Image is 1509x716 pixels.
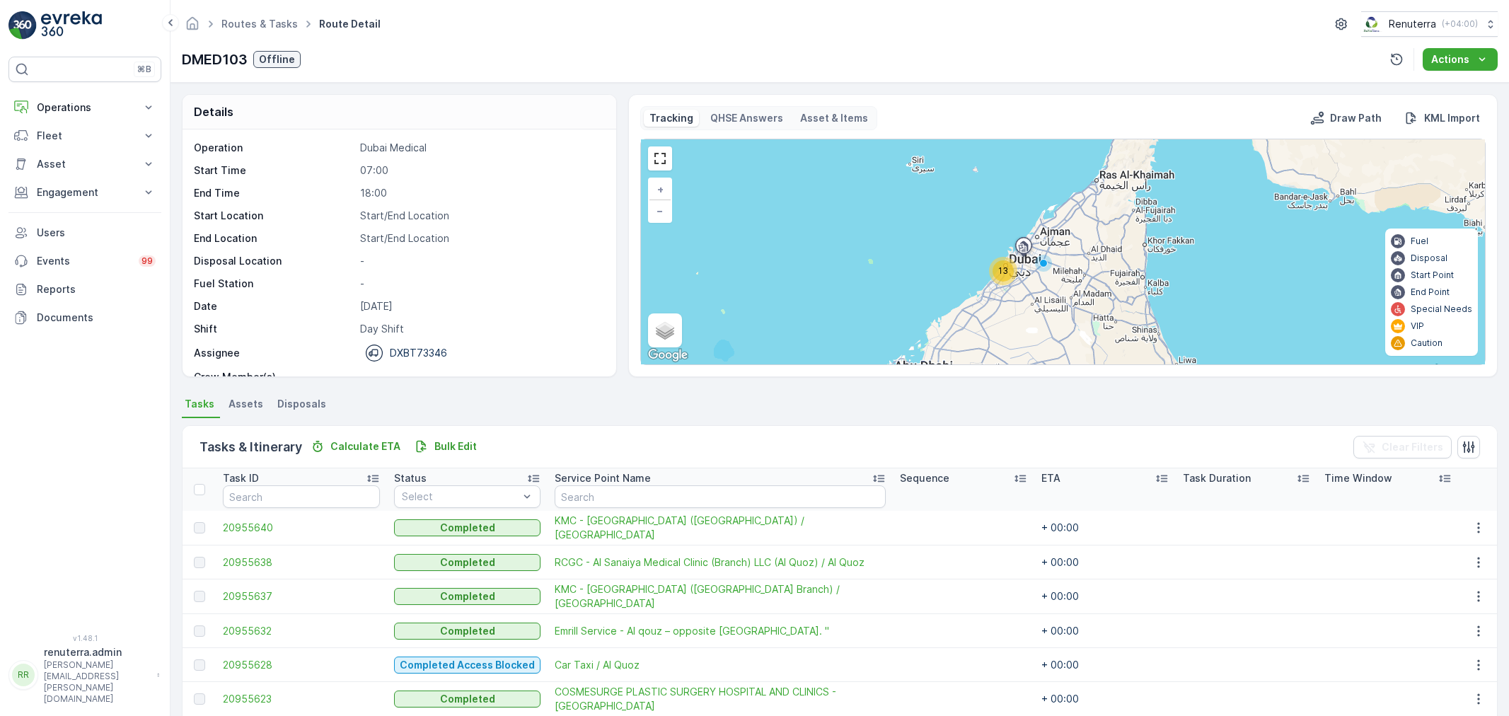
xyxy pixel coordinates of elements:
button: Calculate ETA [305,438,406,455]
p: Draw Path [1330,111,1382,125]
p: Completed [440,589,495,604]
button: Renuterra(+04:00) [1361,11,1498,37]
p: End Point [1411,287,1450,298]
div: RR [12,664,35,686]
button: Fleet [8,122,161,150]
span: 13 [998,265,1008,276]
p: Clear Filters [1382,440,1443,454]
button: Offline [253,51,301,68]
button: Asset [8,150,161,178]
img: Google [644,346,691,364]
p: 99 [141,255,153,267]
a: 20955637 [223,589,380,604]
p: - [360,277,601,291]
p: Start/End Location [360,209,601,223]
p: Completed [440,555,495,570]
p: Day Shift [360,322,601,336]
td: + 00:00 [1034,511,1176,545]
p: Completed [440,692,495,706]
button: Clear Filters [1353,436,1452,458]
a: 20955640 [223,521,380,535]
span: COSMESURGE PLASTIC SURGERY HOSPITAL AND CLINICS - [GEOGRAPHIC_DATA] [555,685,886,713]
button: Completed [394,554,540,571]
p: ETA [1041,471,1060,485]
div: Toggle Row Selected [194,591,205,602]
a: Zoom Out [649,200,671,221]
img: logo [8,11,37,40]
span: + [657,183,664,195]
p: Task Duration [1183,471,1251,485]
p: Actions [1431,52,1469,67]
span: Route Detail [316,17,383,31]
p: Users [37,226,156,240]
p: Start Time [194,163,354,178]
p: Renuterra [1389,17,1436,31]
p: Fuel [1411,236,1428,247]
div: 0 [641,139,1485,364]
a: Users [8,219,161,247]
p: ( +04:00 ) [1442,18,1478,30]
td: + 00:00 [1034,614,1176,648]
button: Completed [394,691,540,708]
input: Search [555,485,886,508]
p: Calculate ETA [330,439,400,454]
p: QHSE Answers [710,111,783,125]
span: Tasks [185,397,214,411]
div: Toggle Row Selected [194,693,205,705]
p: ⌘B [137,64,151,75]
div: Toggle Row Selected [194,522,205,533]
a: 20955632 [223,624,380,638]
p: Caution [1411,337,1442,349]
p: Time Window [1324,471,1392,485]
p: Disposal [1411,253,1447,264]
p: [DATE] [360,299,601,313]
p: 18:00 [360,186,601,200]
button: Completed Access Blocked [394,657,540,674]
span: KMC - [GEOGRAPHIC_DATA] ([GEOGRAPHIC_DATA]) / [GEOGRAPHIC_DATA] [555,514,886,542]
td: + 00:00 [1034,648,1176,682]
a: Open this area in Google Maps (opens a new window) [644,346,691,364]
span: Emrill Service - Al qouz – opposite [GEOGRAPHIC_DATA]. " [555,624,886,638]
a: RCGC - Al Sanaiya Medical Clinic (Branch) LLC (Al Quoz) / Al Quoz [555,555,886,570]
a: COSMESURGE PLASTIC SURGERY HOSPITAL AND CLINICS - JUMEIRAH [555,685,886,713]
p: Asset & Items [800,111,868,125]
p: Status [394,471,427,485]
p: Completed [440,521,495,535]
p: Dubai Medical [360,141,601,155]
p: Disposal Location [194,254,354,268]
button: RRrenuterra.admin[PERSON_NAME][EMAIL_ADDRESS][PERSON_NAME][DOMAIN_NAME] [8,645,161,705]
td: + 00:00 [1034,579,1176,614]
p: Asset [37,157,133,171]
div: Toggle Row Selected [194,557,205,568]
p: Task ID [223,471,259,485]
button: Completed [394,519,540,536]
p: Operation [194,141,354,155]
p: [PERSON_NAME][EMAIL_ADDRESS][PERSON_NAME][DOMAIN_NAME] [44,659,150,705]
p: VIP [1411,321,1424,332]
p: Start Location [194,209,354,223]
span: KMC - [GEOGRAPHIC_DATA] ([GEOGRAPHIC_DATA] Branch) / [GEOGRAPHIC_DATA] [555,582,886,611]
div: Toggle Row Selected [194,625,205,637]
p: DXBT73346 [390,346,447,360]
p: Documents [37,311,156,325]
p: Reports [37,282,156,296]
p: KML Import [1424,111,1480,125]
p: Fleet [37,129,133,143]
button: Bulk Edit [409,438,482,455]
a: 20955623 [223,692,380,706]
p: Service Point Name [555,471,651,485]
span: 20955628 [223,658,380,672]
p: Start/End Location [360,231,601,246]
p: Engagement [37,185,133,200]
p: Select [402,490,519,504]
div: 13 [989,257,1017,285]
a: Zoom In [649,179,671,200]
p: Offline [259,52,295,67]
p: End Location [194,231,354,246]
button: Draw Path [1305,110,1387,127]
button: Completed [394,623,540,640]
span: Disposals [277,397,326,411]
p: Crew Member(s) [194,370,354,384]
